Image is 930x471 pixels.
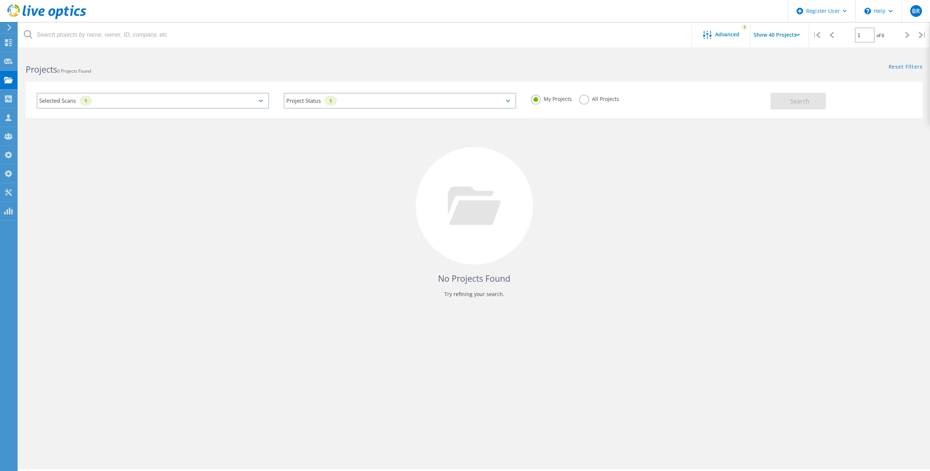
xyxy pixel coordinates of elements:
[915,22,930,48] div: |
[809,22,824,48] div: |
[18,22,692,48] input: Search projects by name, owner, ID, company, etc
[324,96,337,106] div: 1
[284,93,516,109] div: Project Status
[37,93,269,109] div: Selected Scans
[771,93,826,109] button: Search
[864,8,871,14] svg: \n
[80,96,92,106] div: 1
[57,68,91,74] span: 0 Projects Found
[26,63,57,75] b: Projects
[790,97,809,105] span: Search
[579,95,619,102] label: All Projects
[33,288,915,300] p: Try refining your search.
[33,273,915,285] h4: No Projects Found
[912,8,920,14] span: BR
[889,64,923,70] a: Reset Filters
[715,32,739,37] span: Advanced
[7,15,86,21] a: Live Optics Dashboard
[531,95,572,102] label: My Projects
[876,32,884,39] span: of 0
